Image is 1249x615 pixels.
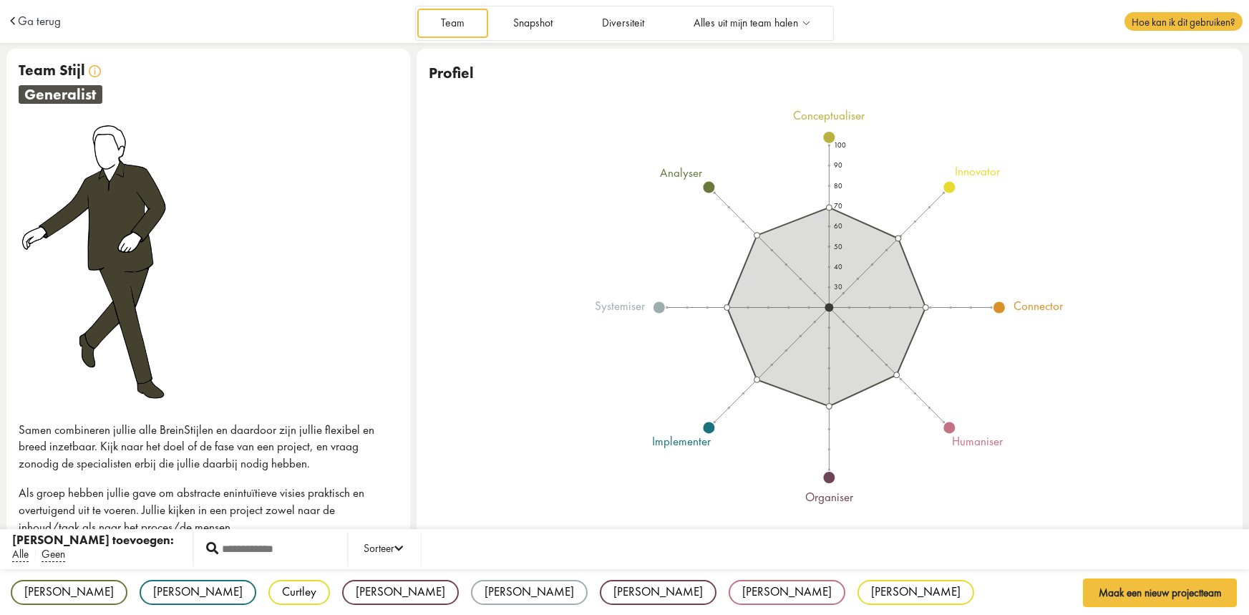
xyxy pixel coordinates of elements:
[1124,12,1242,31] span: Hoe kan ik dit gebruiken?
[652,433,711,449] tspan: implementer
[794,107,866,123] tspan: conceptualiser
[835,140,847,150] text: 100
[342,580,459,605] div: [PERSON_NAME]
[42,547,65,562] span: Geen
[19,60,85,79] span: Team Stijl
[89,65,101,77] img: info.svg
[19,422,399,473] p: Samen combineren jullie alle BreinStijlen en daardoor zijn jullie flexibel en breed inzetbaar. Ki...
[578,9,667,38] a: Diversiteit
[417,9,487,38] a: Team
[661,165,704,180] tspan: analyser
[140,580,256,605] div: [PERSON_NAME]
[600,580,716,605] div: [PERSON_NAME]
[857,580,974,605] div: [PERSON_NAME]
[12,532,174,549] div: [PERSON_NAME] toevoegen:
[956,163,1001,179] tspan: innovator
[729,580,845,605] div: [PERSON_NAME]
[1083,578,1238,607] button: Maak een nieuw projectteam
[694,17,798,29] span: Alles uit mijn team halen
[835,180,843,190] text: 80
[953,433,1004,449] tspan: humaniser
[11,580,127,605] div: [PERSON_NAME]
[835,201,843,210] text: 70
[429,63,474,82] span: Profiel
[1014,298,1064,314] tspan: connector
[595,298,646,314] tspan: systemiser
[364,541,403,558] div: Sorteer
[471,580,588,605] div: [PERSON_NAME]
[490,9,576,38] a: Snapshot
[12,547,29,562] span: Alle
[268,580,330,605] div: Curtley
[670,9,832,38] a: Alles uit mijn team halen
[806,489,855,505] tspan: organiser
[835,160,843,170] text: 90
[18,15,61,27] a: Ga terug
[19,485,399,536] p: Als groep hebben jullie gave om abstracte enintuïtieve visies praktisch en overtuigend uit te voe...
[19,122,172,403] img: generalist.png
[19,85,102,104] span: generalist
